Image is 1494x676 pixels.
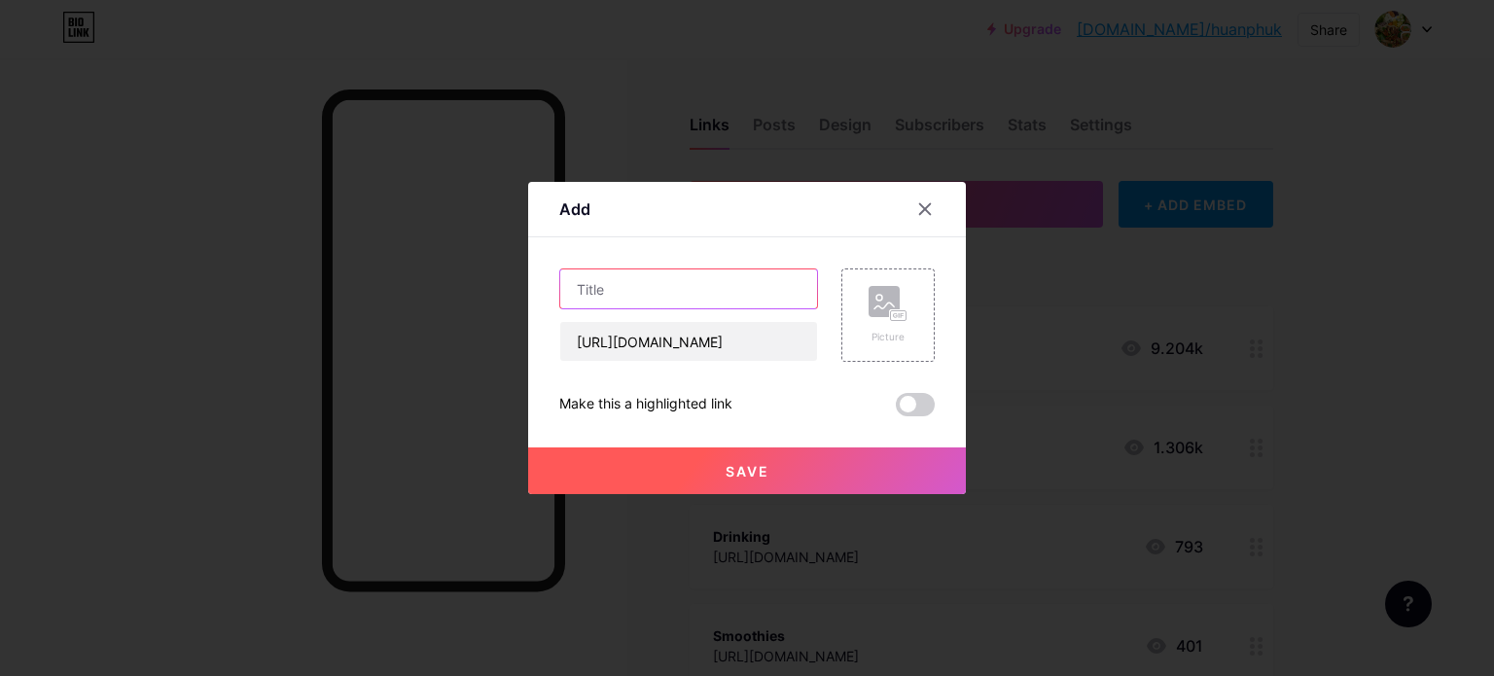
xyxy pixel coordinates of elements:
div: Add [559,197,590,221]
input: URL [560,322,817,361]
button: Save [528,447,966,494]
span: Save [726,463,769,480]
div: Picture [869,330,907,344]
div: Make this a highlighted link [559,393,732,416]
input: Title [560,269,817,308]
